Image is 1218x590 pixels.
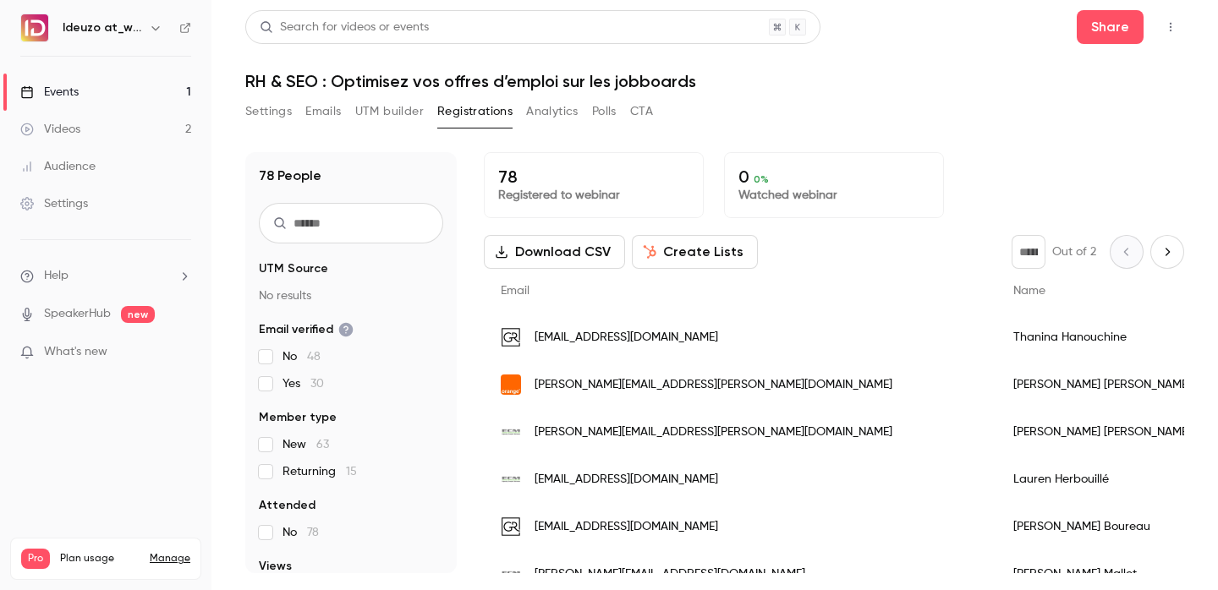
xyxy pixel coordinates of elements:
span: Name [1013,285,1045,297]
div: Events [20,84,79,101]
div: [PERSON_NAME] [PERSON_NAME] [996,408,1208,456]
span: What's new [44,343,107,361]
div: Audience [20,158,96,175]
span: [PERSON_NAME][EMAIL_ADDRESS][DOMAIN_NAME] [535,565,805,583]
button: Download CSV [484,235,625,269]
span: New [283,436,329,453]
span: new [121,306,155,323]
span: 63 [316,439,329,451]
button: Create Lists [632,235,758,269]
div: Videos [20,121,80,138]
span: 78 [307,527,319,538]
span: Member type [259,409,337,426]
button: UTM builder [355,98,424,125]
span: Email verified [259,321,354,338]
li: help-dropdown-opener [20,267,191,285]
button: Emails [305,98,341,125]
button: Share [1077,10,1144,44]
span: 30 [310,378,324,390]
span: Views [259,558,292,575]
span: [EMAIL_ADDRESS][DOMAIN_NAME] [535,518,718,536]
p: Registered to webinar [498,187,689,204]
div: Settings [20,195,88,212]
span: 48 [307,351,321,363]
p: 0 [738,167,930,187]
p: Watched webinar [738,187,930,204]
div: Search for videos or events [260,19,429,36]
iframe: Noticeable Trigger [171,345,191,360]
span: 0 % [754,173,769,185]
span: UTM Source [259,260,328,277]
span: 15 [346,466,357,478]
button: Registrations [437,98,513,125]
div: Thanina Hanouchine [996,314,1208,361]
span: Plan usage [60,552,140,565]
button: Polls [592,98,617,125]
span: [PERSON_NAME][EMAIL_ADDRESS][PERSON_NAME][DOMAIN_NAME] [535,376,892,394]
span: [PERSON_NAME][EMAIL_ADDRESS][PERSON_NAME][DOMAIN_NAME] [535,423,892,441]
span: Yes [283,375,324,392]
a: SpeakerHub [44,305,111,323]
p: No results [259,287,443,304]
img: Ideuzo at_work [21,14,48,41]
img: groupe-gr.com [501,327,521,347]
p: 78 [498,167,689,187]
p: Out of 2 [1052,243,1096,260]
div: [PERSON_NAME] Boureau [996,503,1208,550]
a: Manage [150,552,190,565]
span: [EMAIL_ADDRESS][DOMAIN_NAME] [535,471,718,489]
div: [PERSON_NAME] [PERSON_NAME] [996,361,1208,408]
span: No [283,348,321,365]
img: ecm-crit.com [501,476,521,483]
span: [EMAIL_ADDRESS][DOMAIN_NAME] [535,329,718,347]
h1: RH & SEO : Optimisez vos offres d’emploi sur les jobboards [245,71,1184,91]
button: Settings [245,98,292,125]
span: Help [44,267,69,285]
img: groupe-gr.com [501,516,521,537]
img: ecm-crit.com [501,429,521,435]
img: ecm-crit.com [501,571,521,577]
span: Returning [283,463,357,480]
span: Pro [21,549,50,569]
button: CTA [630,98,653,125]
h1: 78 People [259,166,321,186]
span: No [283,524,319,541]
h6: Ideuzo at_work [63,19,142,36]
span: Email [501,285,529,297]
img: orange.fr [501,374,521,395]
button: Next page [1150,235,1184,269]
button: Analytics [526,98,579,125]
div: Lauren Herbouillé [996,456,1208,503]
span: Attended [259,497,315,514]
